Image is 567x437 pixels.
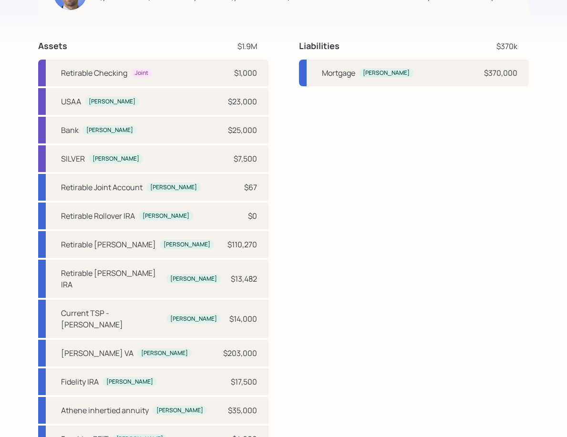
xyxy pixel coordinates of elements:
div: Fidelity IRA [61,376,99,387]
div: USAA [61,96,81,107]
div: Mortgage [322,67,355,79]
div: [PERSON_NAME] [106,378,153,386]
div: $0 [248,210,257,222]
div: $67 [244,182,257,193]
div: $7,500 [234,153,257,164]
div: [PERSON_NAME] [170,315,217,323]
div: [PERSON_NAME] [143,212,189,220]
div: [PERSON_NAME] VA [61,347,134,359]
div: Joint [135,69,148,77]
div: Retirable Joint Account [61,182,143,193]
div: Athene inhertied annuity [61,405,149,416]
div: $203,000 [223,347,257,359]
div: $370k [496,41,517,52]
div: Bank [61,124,79,136]
div: Retirable Rollover IRA [61,210,135,222]
div: Current TSP - [PERSON_NAME] [61,307,163,330]
div: [PERSON_NAME] [93,155,139,163]
h4: Liabilities [299,41,340,51]
div: [PERSON_NAME] [150,183,197,192]
div: $370,000 [484,67,517,79]
div: [PERSON_NAME] [86,126,133,134]
div: Retirable [PERSON_NAME] IRA [61,267,163,290]
div: [PERSON_NAME] [363,69,410,77]
div: [PERSON_NAME] [141,349,188,357]
div: [PERSON_NAME] [89,98,135,106]
div: $13,482 [231,273,257,285]
div: $1.9M [237,41,257,52]
div: $17,500 [231,376,257,387]
div: Retirable [PERSON_NAME] [61,239,156,250]
div: SILVER [61,153,85,164]
div: $25,000 [228,124,257,136]
div: $35,000 [228,405,257,416]
div: [PERSON_NAME] [156,407,203,415]
div: [PERSON_NAME] [170,275,217,283]
div: $1,000 [234,67,257,79]
div: $14,000 [229,313,257,325]
div: [PERSON_NAME] [164,241,210,249]
div: $23,000 [228,96,257,107]
div: $110,270 [227,239,257,250]
h4: Assets [38,41,67,51]
div: Retirable Checking [61,67,127,79]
